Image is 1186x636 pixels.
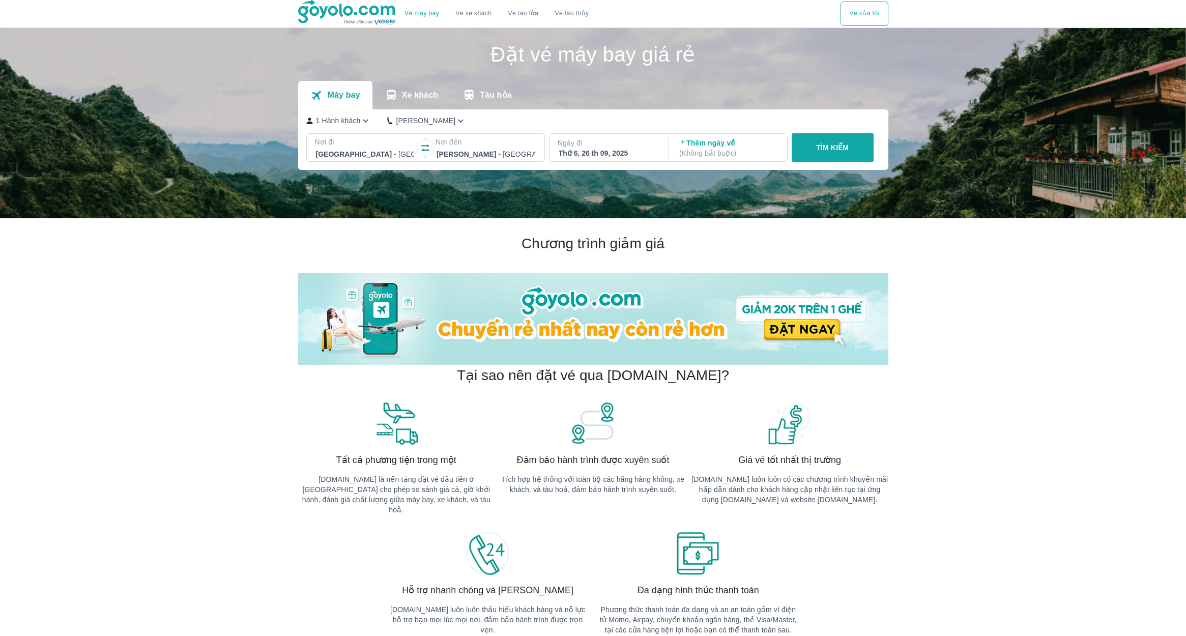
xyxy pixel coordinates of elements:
span: Giá vé tốt nhất thị trường [738,454,841,466]
img: banner-home [298,273,888,365]
p: Máy bay [327,90,360,100]
button: [PERSON_NAME] [387,115,466,126]
h2: Tại sao nên đặt vé qua [DOMAIN_NAME]? [457,366,729,385]
button: Vé tàu thủy [546,2,597,26]
img: banner [570,401,616,446]
p: [DOMAIN_NAME] luôn luôn thấu hiểu khách hàng và nỗ lực hỗ trợ bạn mọi lúc mọi nơi, đảm bảo hành t... [389,604,586,635]
span: Tất cả phương tiện trong một [336,454,456,466]
p: ( Không bắt buộc ) [679,148,778,158]
p: Tích hợp hệ thống với toàn bộ các hãng hàng không, xe khách, và tàu hoả, đảm bảo hành trình xuyên... [495,474,691,495]
p: Thêm ngày về [679,138,778,158]
p: Ngày đi [558,138,658,148]
p: [DOMAIN_NAME] là nền tảng đặt vé đầu tiên ở [GEOGRAPHIC_DATA] cho phép so sánh giá cả, giờ khởi h... [298,474,495,515]
div: choose transportation mode [396,2,597,26]
div: transportation tabs [298,81,524,109]
span: Đa dạng hình thức thanh toán [638,584,759,596]
h2: Chương trình giảm giá [298,235,888,253]
img: banner [373,401,419,446]
img: banner [767,401,813,446]
p: [DOMAIN_NAME] luôn luôn có các chương trình khuyến mãi hấp dẫn dành cho khách hàng cập nhật liên ... [691,474,888,505]
a: Vé máy bay [404,10,439,17]
a: Vé tàu lửa [500,2,547,26]
div: choose transportation mode [841,2,888,26]
button: 1 Hành khách [306,115,371,126]
p: TÌM KIẾM [816,142,849,153]
button: TÌM KIẾM [792,133,874,162]
p: 1 Hành khách [316,115,361,126]
img: banner [675,531,721,576]
a: Vé xe khách [455,10,491,17]
h1: Đặt vé máy bay giá rẻ [298,44,888,65]
span: Hỗ trợ nhanh chóng và [PERSON_NAME] [402,584,573,596]
p: [PERSON_NAME] [396,115,455,126]
p: Phương thức thanh toán đa dạng và an an toàn gồm ví điện tử Momo, Airpay, chuyển khoản ngân hàng,... [600,604,797,635]
p: Xe khách [402,90,438,100]
img: banner [465,531,511,576]
button: Vé của tôi [841,2,888,26]
p: Tàu hỏa [480,90,512,100]
div: Thứ 6, 26 th 09, 2025 [559,148,657,158]
p: Nơi đến [436,137,536,147]
p: Nơi đi [315,137,416,147]
span: Đảm bảo hành trình được xuyên suốt [517,454,670,466]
